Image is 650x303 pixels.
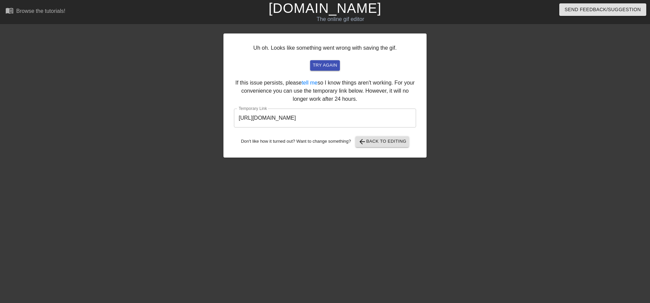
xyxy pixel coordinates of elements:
[313,62,337,69] span: try again
[5,6,14,15] span: menu_book
[16,8,65,14] div: Browse the tutorials!
[559,3,646,16] button: Send Feedback/Suggestion
[565,5,641,14] span: Send Feedback/Suggestion
[220,15,461,23] div: The online gif editor
[223,33,427,158] div: Uh oh. Looks like something went wrong with saving the gif. If this issue persists, please so I k...
[310,60,340,71] button: try again
[302,80,318,86] a: tell me
[358,138,407,146] span: Back to Editing
[234,109,416,127] input: bare
[268,1,381,16] a: [DOMAIN_NAME]
[5,6,65,17] a: Browse the tutorials!
[358,138,366,146] span: arrow_back
[234,136,416,147] div: Don't like how it turned out? Want to change something?
[355,136,409,147] button: Back to Editing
